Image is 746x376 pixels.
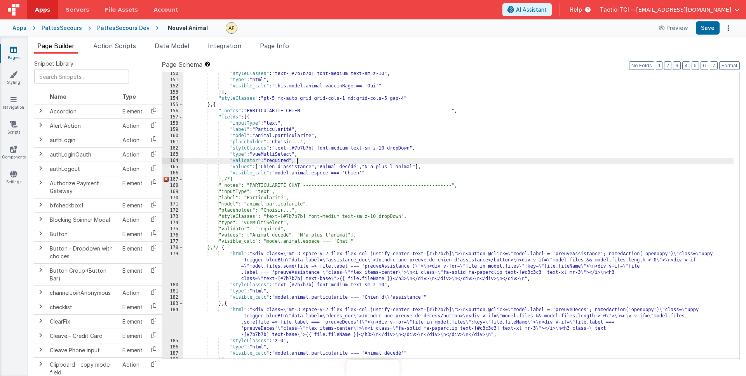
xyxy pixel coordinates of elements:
button: 3 [673,61,681,70]
div: 151 [162,77,183,83]
td: Action [119,118,146,133]
span: Integration [208,42,241,50]
td: ClearFix [47,314,119,329]
div: 187 [162,350,183,357]
div: 158 [162,120,183,127]
iframe: Marker.io feedback button [347,360,400,376]
span: Page Schema [162,60,202,69]
input: Search Snippets ... [34,70,129,84]
button: Save [696,21,720,35]
span: Page Info [260,42,289,50]
div: 163 [162,151,183,158]
div: 168 [162,183,183,189]
button: AI Assistant [502,3,552,16]
td: Button - Dropdown with choices [47,241,119,263]
div: 184 [162,307,183,338]
div: 156 [162,108,183,114]
div: 162 [162,145,183,151]
div: 159 [162,127,183,133]
div: 186 [162,344,183,350]
td: Element [119,241,146,263]
div: 154 [162,96,183,102]
span: AI Assistant [516,6,547,14]
td: Element [119,104,146,119]
div: 155 [162,102,183,108]
div: 153 [162,89,183,96]
td: Authorize Payment Gateway [47,176,119,198]
button: Preview [654,22,693,34]
div: 174 [162,220,183,226]
button: Format [719,61,740,70]
div: 182 [162,294,183,301]
span: Servers [66,6,89,14]
span: [EMAIL_ADDRESS][DOMAIN_NAME] [636,6,731,14]
td: Element [119,343,146,357]
td: Element [119,227,146,241]
h4: Nouvel Animal [168,25,208,31]
div: 169 [162,189,183,195]
div: PattesSecours Dev [97,24,150,32]
td: authLoginOauth [47,147,119,162]
button: Tactic-TGI — [EMAIL_ADDRESS][DOMAIN_NAME] [600,6,740,14]
button: 4 [682,61,690,70]
div: 150 [162,71,183,77]
div: 167 [162,176,183,183]
td: checklist [47,300,119,314]
td: Alert Action [47,118,119,133]
div: 165 [162,164,183,170]
div: 175 [162,226,183,232]
td: Element [119,263,146,285]
td: authLogout [47,162,119,176]
td: Element [119,198,146,212]
div: 171 [162,201,183,207]
td: Accordion [47,104,119,119]
img: c78abd8586fb0502950fd3f28e86ae42 [226,23,237,33]
td: Element [119,314,146,329]
div: 188 [162,357,183,363]
div: 179 [162,251,183,282]
button: No Folds [629,61,654,70]
td: Cleave Phone input [47,343,119,357]
span: Help [570,6,582,14]
div: PattesSecours [42,24,82,32]
button: 2 [664,61,671,70]
td: Element [119,300,146,314]
td: Element [119,329,146,343]
span: Apps [35,6,50,14]
td: Action [119,212,146,227]
td: Button [47,227,119,241]
td: Element [119,176,146,198]
div: 164 [162,158,183,164]
td: Action [119,133,146,147]
td: channelJoinAnonymous [47,285,119,300]
div: 177 [162,238,183,245]
td: Blocking Spinner Modal [47,212,119,227]
span: Snippet Library [34,60,73,68]
span: File Assets [105,6,138,14]
div: 161 [162,139,183,145]
span: Type [122,93,136,100]
td: Action [119,147,146,162]
div: Apps [12,24,26,32]
div: 166 [162,170,183,176]
td: Action [119,285,146,300]
div: 183 [162,301,183,307]
div: 160 [162,133,183,139]
button: 6 [701,61,708,70]
span: Page Builder [37,42,75,50]
div: 176 [162,232,183,238]
td: Action [119,162,146,176]
div: 185 [162,338,183,344]
div: 170 [162,195,183,201]
span: Tactic-TGI — [600,6,636,14]
div: 157 [162,114,183,120]
button: 7 [710,61,718,70]
div: 172 [162,207,183,214]
td: Cleave - Credit Card [47,329,119,343]
td: Button Group (Button Bar) [47,263,119,285]
button: Options [723,23,734,33]
td: bfcheckbox1 [47,198,119,212]
div: 181 [162,288,183,294]
button: 5 [692,61,699,70]
div: 173 [162,214,183,220]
